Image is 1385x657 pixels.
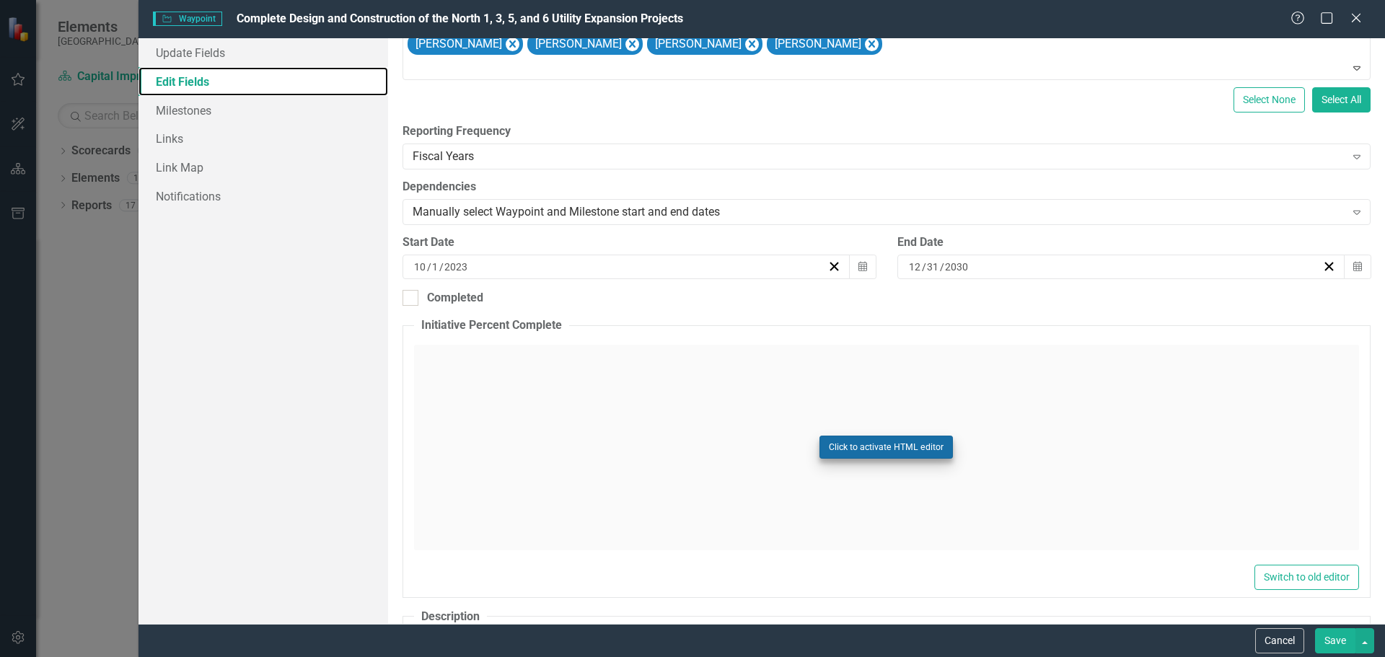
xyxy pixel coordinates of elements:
span: / [427,260,431,273]
div: Remove Robert Creighton [506,38,519,51]
a: Milestones [138,96,388,125]
a: Links [138,124,388,153]
button: Select All [1312,87,1371,113]
button: Select None [1234,87,1305,113]
div: [PERSON_NAME] [770,34,863,55]
label: Reporting Frequency [403,123,1371,140]
button: Save [1315,628,1355,653]
div: [PERSON_NAME] [651,34,744,55]
div: Remove Sandra Krieger [625,38,639,51]
legend: Description [414,609,487,625]
div: Remove Alicia Pearce Smith [745,38,759,51]
a: Link Map [138,153,388,182]
div: Start Date [403,234,876,251]
button: Cancel [1255,628,1304,653]
div: Remove Matt Williams [865,38,879,51]
label: Dependencies [403,179,1371,195]
span: / [922,260,926,273]
div: [PERSON_NAME] [411,34,504,55]
div: Manually select Waypoint and Milestone start and end dates [413,204,1345,221]
div: Fiscal Years [413,149,1345,165]
span: / [439,260,444,273]
legend: Initiative Percent Complete [414,317,569,334]
button: Switch to old editor [1254,565,1359,590]
a: Update Fields [138,38,388,67]
button: Click to activate HTML editor [819,436,953,459]
span: Complete Design and Construction of the North 1, 3, 5, and 6 Utility Expansion Projects [237,12,683,25]
div: [PERSON_NAME] [531,34,624,55]
span: Waypoint [153,12,222,26]
a: Notifications [138,182,388,211]
span: / [940,260,944,273]
div: Completed [427,290,483,307]
a: Edit Fields [138,67,388,96]
div: End Date [897,234,1371,251]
